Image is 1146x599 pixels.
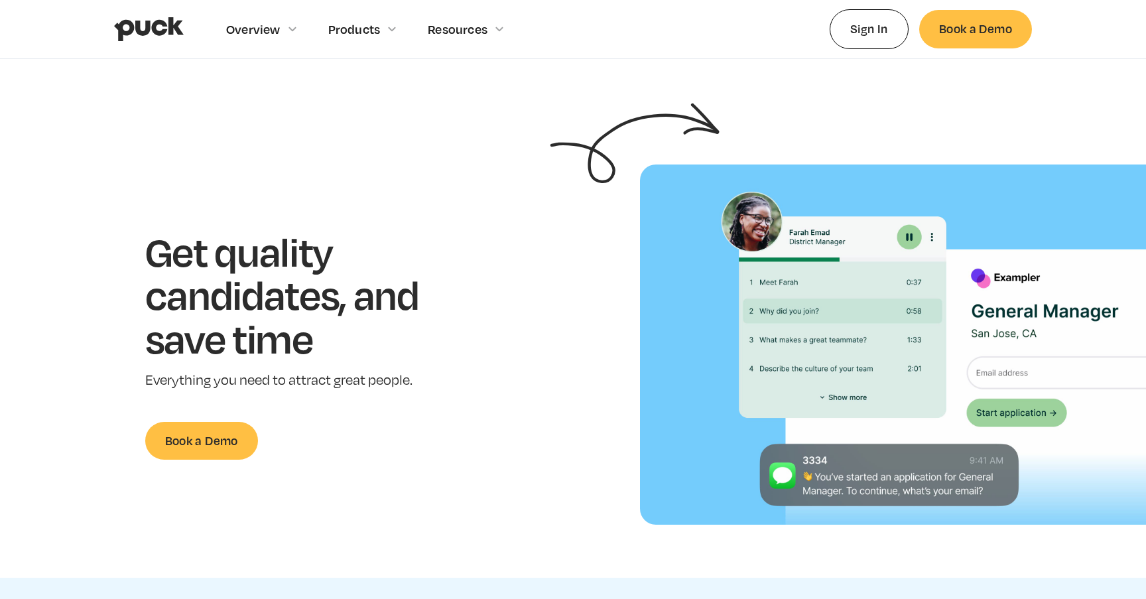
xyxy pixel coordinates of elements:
[145,422,258,460] a: Book a Demo
[328,22,381,36] div: Products
[428,22,487,36] div: Resources
[145,230,460,360] h1: Get quality candidates, and save time
[226,22,281,36] div: Overview
[830,9,909,48] a: Sign In
[919,10,1032,48] a: Book a Demo
[145,371,460,390] p: Everything you need to attract great people.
